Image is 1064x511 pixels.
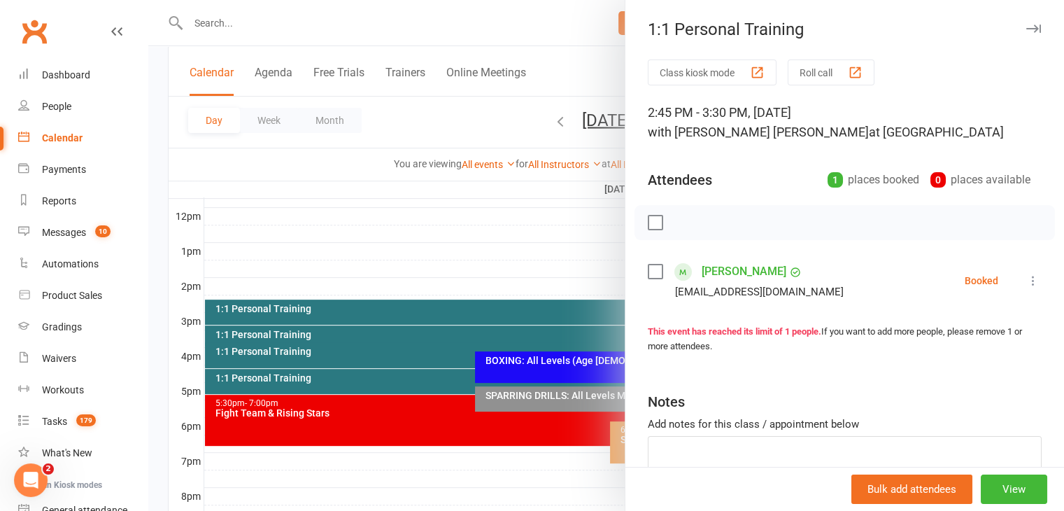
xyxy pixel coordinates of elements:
div: Dashboard [42,69,90,80]
a: Gradings [18,311,148,343]
div: 1:1 Personal Training [625,20,1064,39]
div: Waivers [42,353,76,364]
a: Automations [18,248,148,280]
a: What's New [18,437,148,469]
div: 2:45 PM - 3:30 PM, [DATE] [648,103,1042,142]
div: Gradings [42,321,82,332]
div: Notes [648,392,685,412]
div: Messages [42,227,86,238]
a: Tasks 179 [18,406,148,437]
div: 1 [828,172,843,188]
a: Product Sales [18,280,148,311]
div: Calendar [42,132,83,143]
a: Dashboard [18,59,148,91]
button: Roll call [788,59,874,85]
div: Product Sales [42,290,102,301]
a: Payments [18,154,148,185]
div: Attendees [648,170,712,190]
span: 2 [43,463,54,475]
a: Waivers [18,343,148,374]
button: View [981,475,1047,504]
div: Tasks [42,416,67,427]
div: places booked [828,170,919,190]
div: Reports [42,195,76,206]
a: Calendar [18,122,148,154]
div: Add notes for this class / appointment below [648,416,1042,433]
div: If you want to add more people, please remove 1 or more attendees. [648,325,1042,354]
div: [EMAIL_ADDRESS][DOMAIN_NAME] [675,283,844,301]
a: Messages 10 [18,217,148,248]
div: 0 [930,172,946,188]
span: at [GEOGRAPHIC_DATA] [869,125,1004,139]
div: Booked [965,276,998,286]
a: Reports [18,185,148,217]
button: Bulk add attendees [851,475,972,504]
div: People [42,101,71,112]
a: Clubworx [17,14,52,49]
strong: This event has reached its limit of 1 people. [648,326,821,337]
a: People [18,91,148,122]
div: Automations [42,258,99,269]
iframe: Intercom live chat [14,463,48,497]
div: places available [930,170,1030,190]
div: Workouts [42,384,84,395]
a: Workouts [18,374,148,406]
button: Class kiosk mode [648,59,776,85]
div: Payments [42,164,86,175]
div: What's New [42,447,92,458]
span: with [PERSON_NAME] [PERSON_NAME] [648,125,869,139]
span: 179 [76,414,96,426]
span: 10 [95,225,111,237]
a: [PERSON_NAME] [702,260,786,283]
